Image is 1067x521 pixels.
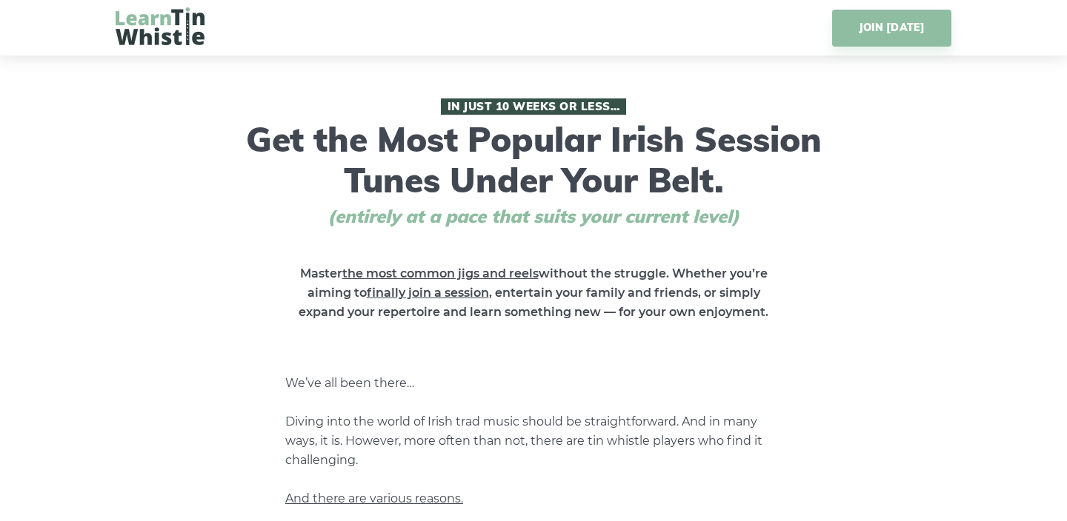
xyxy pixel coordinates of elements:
span: the most common jigs and reels [342,266,539,280]
h1: Get the Most Popular Irish Session Tunes Under Your Belt. [241,98,826,227]
a: JOIN [DATE] [832,10,951,47]
img: LearnTinWhistle.com [116,7,205,45]
span: And there are various reasons. [285,491,463,505]
strong: Master without the struggle. Whether you’re aiming to , entertain your family and friends, or sim... [299,266,768,319]
span: finally join a session [367,286,489,300]
span: (entirely at a pace that suits your current level) [300,206,767,227]
span: In Just 10 Weeks or Less… [441,98,626,115]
